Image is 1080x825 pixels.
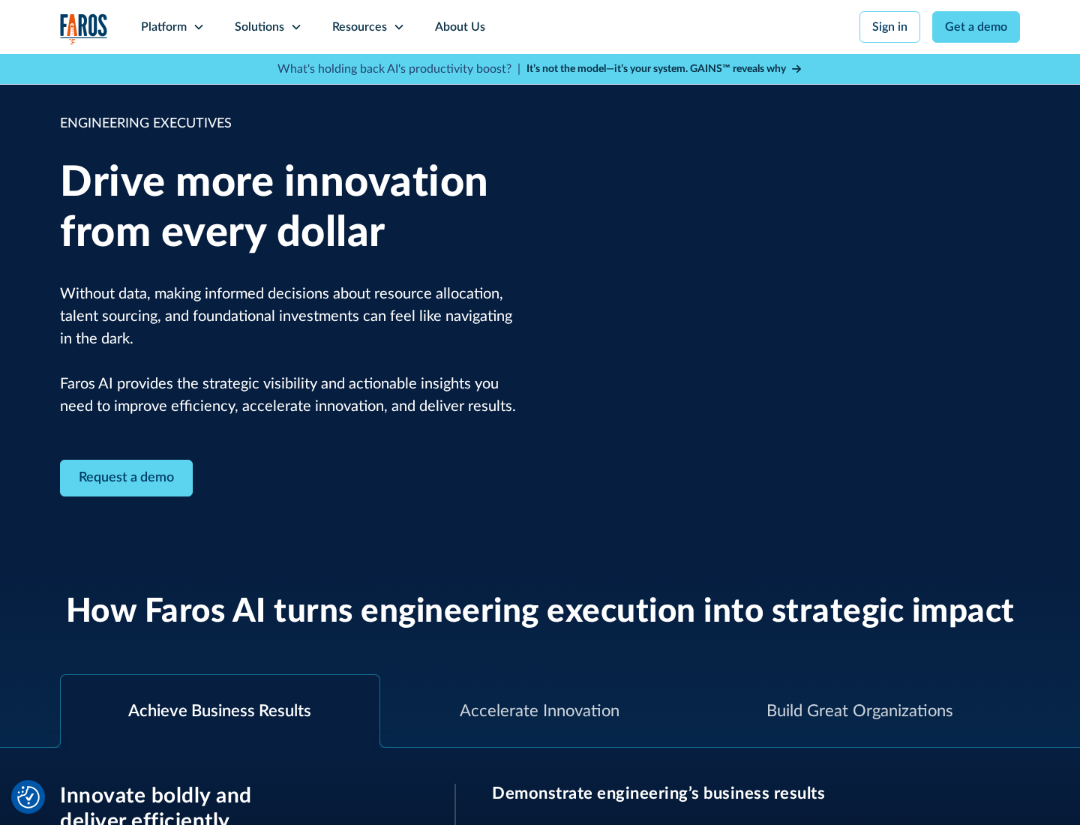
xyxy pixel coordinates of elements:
[60,460,193,496] a: Contact Modal
[66,592,1015,632] h2: How Faros AI turns engineering execution into strategic impact
[60,114,517,134] div: ENGINEERING EXECUTIVES
[460,699,619,724] div: Accelerate Innovation
[17,786,40,808] img: Revisit consent button
[60,13,108,44] a: home
[60,283,517,418] p: Without data, making informed decisions about resource allocation, talent sourcing, and foundatio...
[235,18,284,36] div: Solutions
[277,60,520,78] p: What's holding back AI's productivity boost? |
[60,13,108,44] img: Logo of the analytics and reporting company Faros.
[128,699,311,724] div: Achieve Business Results
[17,786,40,808] button: Cookie Settings
[492,784,1020,803] h3: Demonstrate engineering’s business results
[141,18,187,36] div: Platform
[60,158,517,259] h1: Drive more innovation from every dollar
[766,699,953,724] div: Build Great Organizations
[332,18,387,36] div: Resources
[859,11,920,43] a: Sign in
[526,61,802,77] a: It’s not the model—it’s your system. GAINS™ reveals why
[932,11,1020,43] a: Get a demo
[526,64,786,74] strong: It’s not the model—it’s your system. GAINS™ reveals why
